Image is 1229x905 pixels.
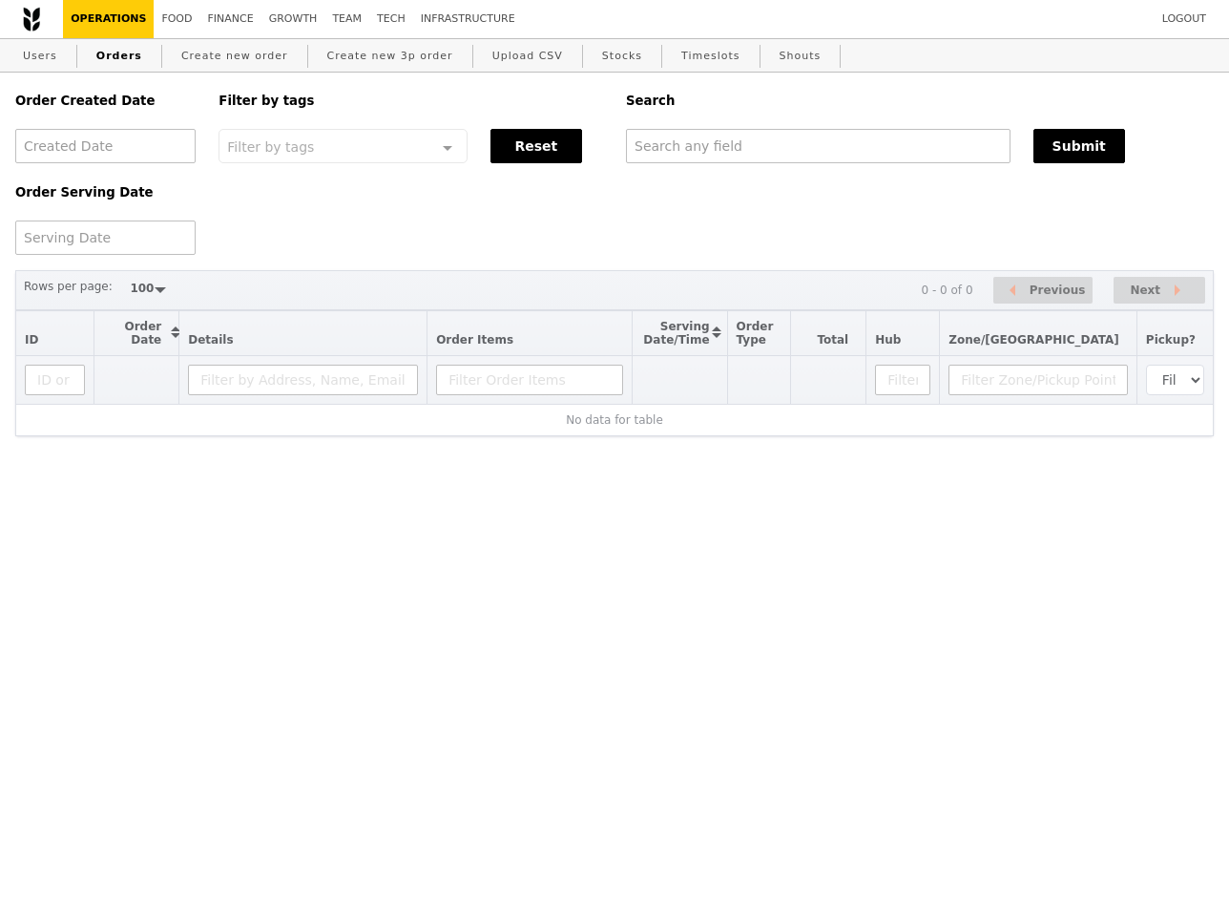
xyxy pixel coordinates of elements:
[1114,277,1205,305] button: Next
[1146,333,1196,347] span: Pickup?
[24,277,113,296] label: Rows per page:
[594,39,650,74] a: Stocks
[25,365,85,395] input: ID or Salesperson name
[875,365,930,395] input: Filter Hub
[875,333,901,347] span: Hub
[436,333,513,347] span: Order Items
[485,39,571,74] a: Upload CSV
[15,39,65,74] a: Users
[23,7,40,32] img: Grain logo
[89,39,150,74] a: Orders
[921,284,972,297] div: 0 - 0 of 0
[219,94,603,108] h5: Filter by tags
[174,39,296,74] a: Create new order
[436,365,623,395] input: Filter Order Items
[948,365,1128,395] input: Filter Zone/Pickup Point
[15,94,196,108] h5: Order Created Date
[948,333,1119,347] span: Zone/[GEOGRAPHIC_DATA]
[1130,279,1160,302] span: Next
[772,39,829,74] a: Shouts
[25,333,38,347] span: ID
[25,413,1204,427] div: No data for table
[188,365,418,395] input: Filter by Address, Name, Email, Mobile
[1030,279,1086,302] span: Previous
[490,129,582,163] button: Reset
[15,129,196,163] input: Created Date
[674,39,747,74] a: Timeslots
[227,137,314,155] span: Filter by tags
[15,185,196,200] h5: Order Serving Date
[15,221,196,255] input: Serving Date
[737,320,774,347] span: Order Type
[1033,129,1125,163] button: Submit
[993,277,1093,305] button: Previous
[626,94,1214,108] h5: Search
[626,129,1010,163] input: Search any field
[320,39,461,74] a: Create new 3p order
[188,333,233,347] span: Details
